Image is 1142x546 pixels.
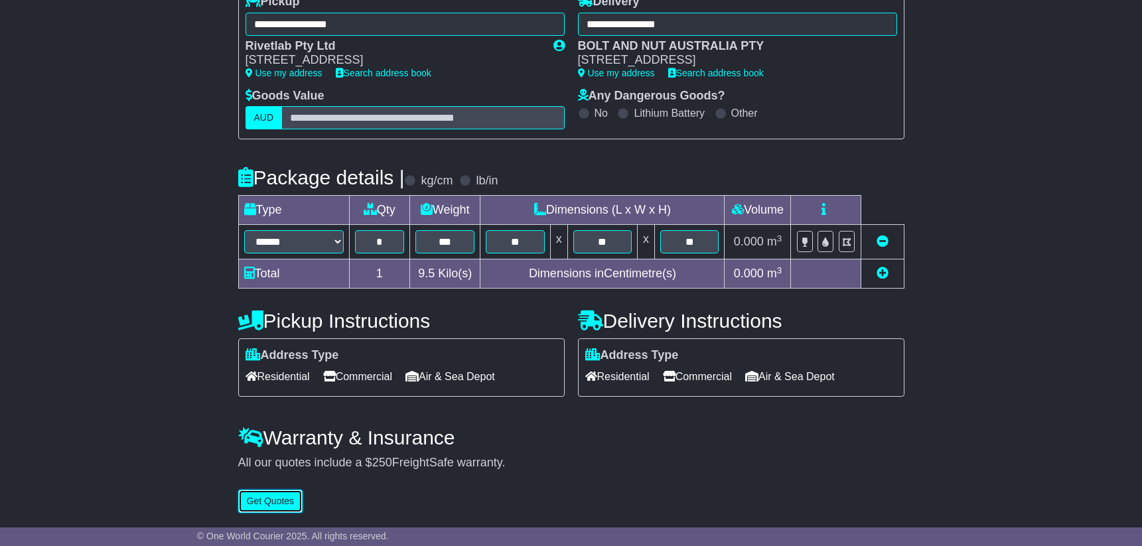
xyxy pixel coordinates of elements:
span: Commercial [323,366,392,387]
span: 9.5 [418,267,435,280]
span: 0.000 [734,267,764,280]
div: BOLT AND NUT AUSTRALIA PTY [578,39,884,54]
div: All our quotes include a $ FreightSafe warranty. [238,456,904,470]
td: Volume [725,196,791,225]
span: © One World Courier 2025. All rights reserved. [197,531,389,541]
label: Address Type [585,348,679,363]
label: AUD [246,106,283,129]
span: Air & Sea Depot [745,366,835,387]
a: Use my address [578,68,655,78]
span: 250 [372,456,392,469]
a: Remove this item [877,235,889,248]
sup: 3 [777,265,782,275]
td: Type [238,196,349,225]
h4: Delivery Instructions [578,310,904,332]
label: Other [731,107,758,119]
label: No [595,107,608,119]
a: Use my address [246,68,322,78]
div: [STREET_ADDRESS] [578,53,884,68]
span: 0.000 [734,235,764,248]
label: lb/in [476,174,498,188]
td: Weight [410,196,480,225]
label: Goods Value [246,89,324,103]
td: Total [238,259,349,289]
h4: Package details | [238,167,405,188]
h4: Warranty & Insurance [238,427,904,448]
div: Rivetlab Pty Ltd [246,39,540,54]
a: Add new item [877,267,889,280]
td: Qty [349,196,410,225]
td: x [550,225,567,259]
a: Search address book [668,68,764,78]
sup: 3 [777,234,782,243]
td: Dimensions (L x W x H) [480,196,725,225]
td: Kilo(s) [410,259,480,289]
label: Address Type [246,348,339,363]
h4: Pickup Instructions [238,310,565,332]
span: m [767,235,782,248]
label: Any Dangerous Goods? [578,89,725,103]
td: x [638,225,655,259]
td: 1 [349,259,410,289]
span: Air & Sea Depot [405,366,495,387]
td: Dimensions in Centimetre(s) [480,259,725,289]
span: Residential [246,366,310,387]
span: Commercial [663,366,732,387]
a: Search address book [336,68,431,78]
div: [STREET_ADDRESS] [246,53,540,68]
span: m [767,267,782,280]
label: Lithium Battery [634,107,705,119]
label: kg/cm [421,174,453,188]
button: Get Quotes [238,490,303,513]
span: Residential [585,366,650,387]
